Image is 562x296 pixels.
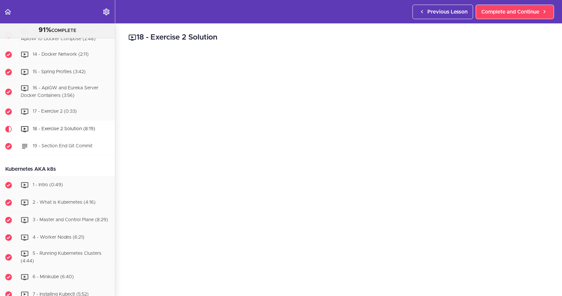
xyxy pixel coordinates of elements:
a: Previous Lesson [413,5,473,19]
svg: Settings Menu [102,8,110,16]
span: 91% [39,27,51,33]
span: 14 - Docker Network (2:11) [33,52,89,57]
div: COMPLETE [8,26,107,35]
span: 1 - Intro (0:49) [33,183,63,187]
span: 6 - Minikube (6:40) [33,275,74,279]
span: 13 - Adding Eureka Server and ApiGW to Docker Compose (2:48) [21,29,97,41]
iframe: Video Player [128,53,549,290]
svg: Back to course curriculum [4,8,12,16]
span: 18 - Exercise 2 Solution (8:19) [33,127,95,131]
span: 17 - Exercise 2 (0:33) [33,109,77,114]
span: 3 - Master and Control Plane (8:29) [33,218,108,222]
span: Previous Lesson [427,8,468,16]
span: 16 - ApiGW and Eureka Server Docker Containers (3:56) [21,86,98,98]
span: 15 - Spring Profiles (3:42) [33,70,86,74]
span: 2 - What is Kubernetes (4:16) [33,200,95,205]
span: Complete and Continue [481,8,539,16]
span: 5 - Running Kubernetes Clusters (4:44) [21,251,101,263]
span: 4 - Worker Nodes (6:21) [33,235,84,240]
span: 19 - Section End Git Commit [33,144,93,148]
h2: 18 - Exercise 2 Solution [128,32,549,43]
a: Complete and Continue [476,5,554,19]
